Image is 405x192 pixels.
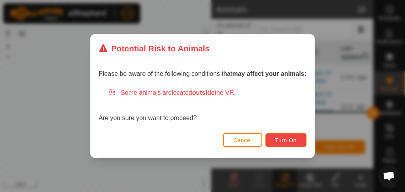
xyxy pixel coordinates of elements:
[223,133,262,147] button: Cancel
[172,89,235,96] span: located the VP.
[275,137,297,143] span: Turn On
[378,165,399,186] div: Open chat
[98,42,210,55] div: Potential Risk to Animals
[98,70,307,77] span: Please be aware of the following conditions that
[233,137,252,143] span: Cancel
[108,88,307,98] div: Some animals are
[232,70,307,77] strong: may affect your animals:
[192,89,215,96] strong: outside
[265,133,307,147] button: Turn On
[98,88,307,123] div: Are you sure you want to proceed?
